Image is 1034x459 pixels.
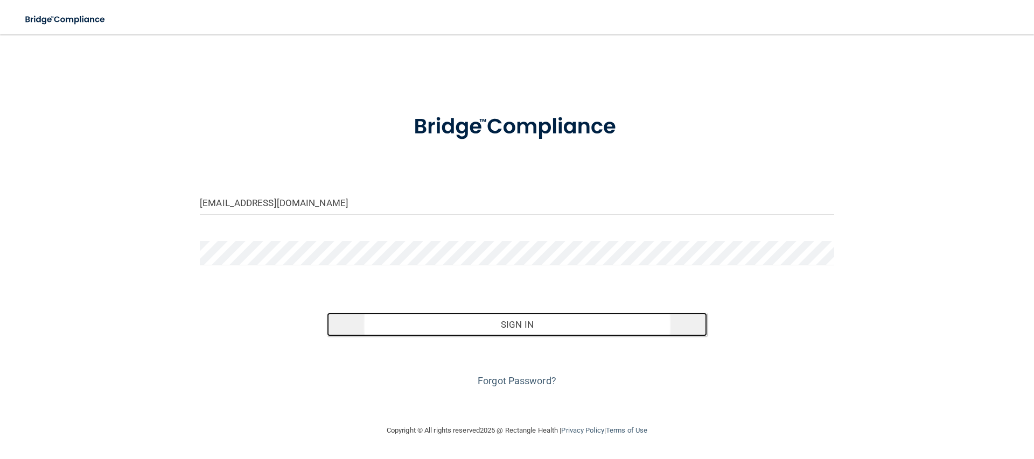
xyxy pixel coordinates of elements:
button: Sign In [327,313,708,336]
a: Forgot Password? [478,375,556,386]
img: bridge_compliance_login_screen.278c3ca4.svg [392,99,642,155]
div: Copyright © All rights reserved 2025 @ Rectangle Health | | [320,413,714,448]
a: Privacy Policy [561,426,604,434]
img: bridge_compliance_login_screen.278c3ca4.svg [16,9,115,31]
a: Terms of Use [606,426,647,434]
input: Email [200,190,834,215]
